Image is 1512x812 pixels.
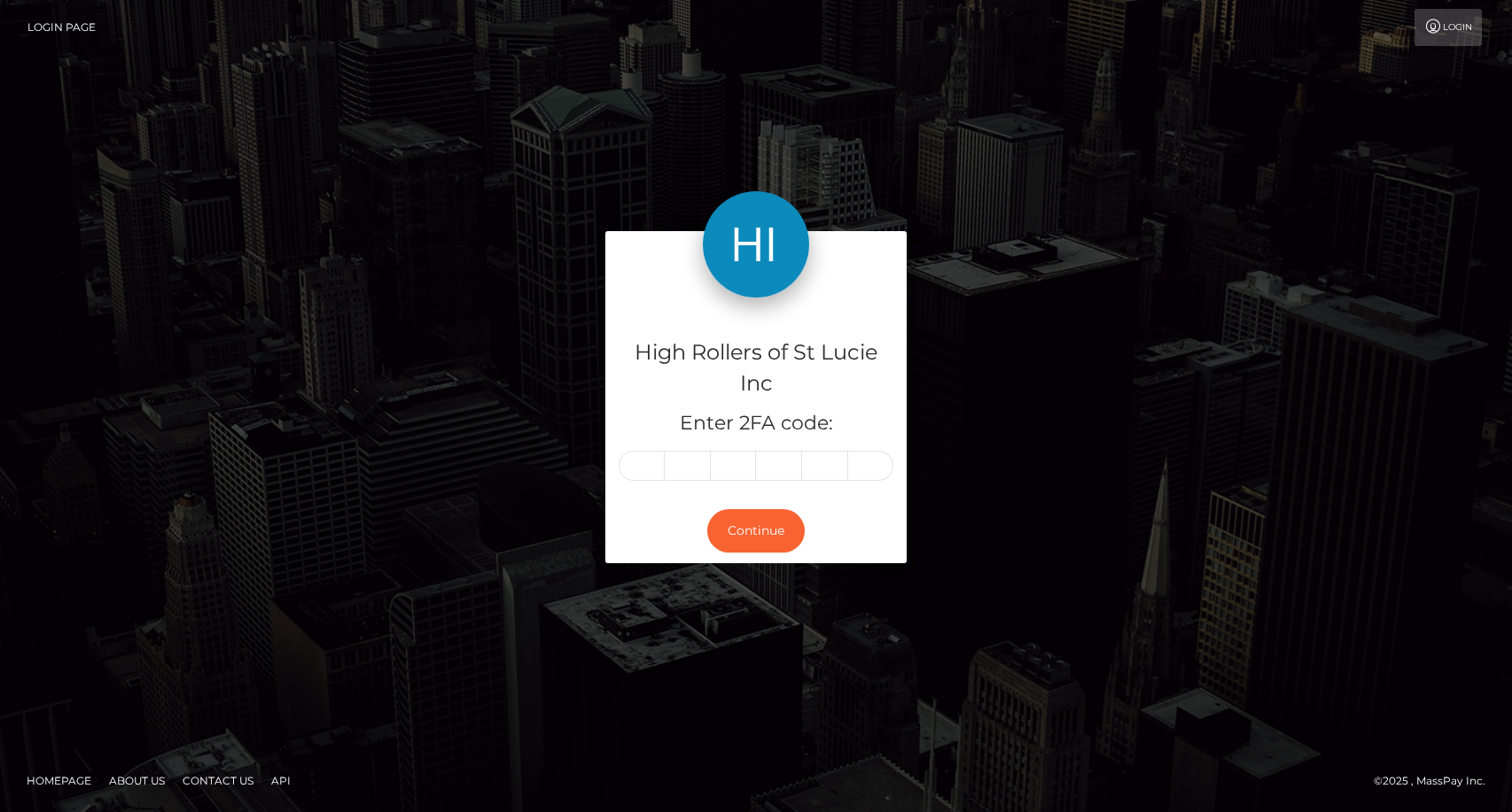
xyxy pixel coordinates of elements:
button: Continue [707,509,805,553]
h4: High Rollers of St Lucie Inc [619,337,893,399]
a: Login Page [27,9,96,46]
a: Homepage [19,767,98,794]
a: API [264,767,298,794]
h5: Enter 2FA code: [619,410,893,437]
img: High Rollers of St Lucie Inc [703,191,809,298]
a: About Us [102,767,172,794]
a: Contact Us [175,767,261,794]
div: © 2025 , MassPay Inc. [1374,771,1499,791]
a: Login [1415,9,1482,46]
